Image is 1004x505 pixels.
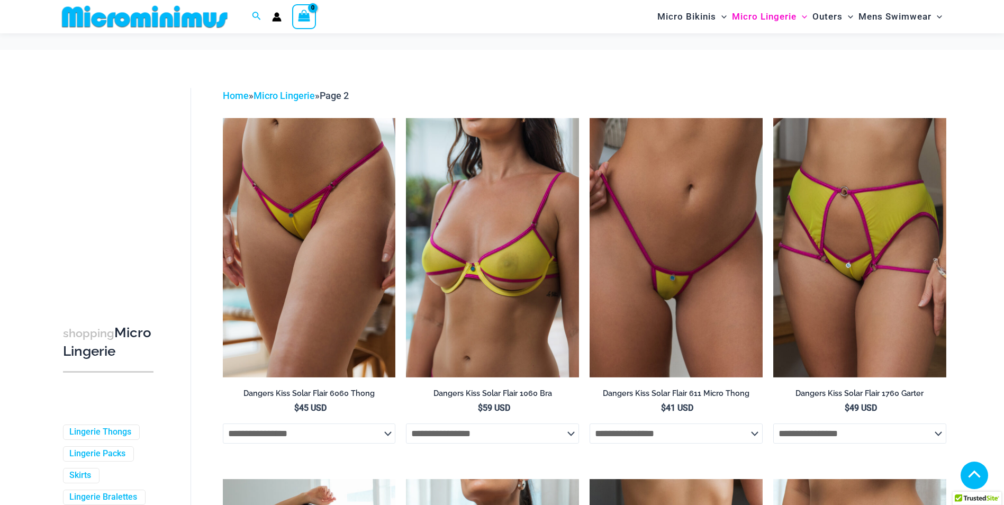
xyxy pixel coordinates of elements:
a: View Shopping Cart, empty [292,4,316,29]
a: Dangers Kiss Solar Flair 1760 Garter [773,389,946,402]
span: Menu Toggle [797,3,807,30]
a: Dangers Kiss Solar Flair 611 Micro Thong [590,389,763,402]
a: Micro LingerieMenu ToggleMenu Toggle [729,3,810,30]
span: Menu Toggle [716,3,727,30]
img: Dangers Kiss Solar Flair 1060 Bra 01 [406,118,579,377]
bdi: 59 USD [478,403,510,413]
span: $ [294,403,299,413]
a: Dangers Kiss Solar Flair 6060 Thong [223,389,396,402]
a: Account icon link [272,12,282,22]
bdi: 41 USD [661,403,693,413]
a: Lingerie Bralettes [69,492,137,503]
a: Search icon link [252,10,261,23]
span: $ [661,403,666,413]
a: Lingerie Packs [69,448,125,459]
span: Page 2 [320,90,349,101]
span: $ [845,403,849,413]
a: OutersMenu ToggleMenu Toggle [810,3,856,30]
a: Dangers Kiss Solar Flair 6060 Thong 1760 Garter 03Dangers Kiss Solar Flair 6060 Thong 1760 Garter... [773,118,946,377]
a: Micro BikinisMenu ToggleMenu Toggle [655,3,729,30]
img: Dangers Kiss Solar Flair 611 Micro 01 [590,118,763,377]
a: Home [223,90,249,101]
a: Dangers Kiss Solar Flair 1060 Bra [406,389,579,402]
a: Lingerie Thongs [69,427,131,438]
h2: Dangers Kiss Solar Flair 611 Micro Thong [590,389,763,399]
a: Skirts [69,470,91,481]
bdi: 49 USD [845,403,877,413]
img: Dangers Kiss Solar Flair 6060 Thong 01 [223,118,396,377]
span: Mens Swimwear [858,3,931,30]
iframe: TrustedSite Certified [63,79,158,291]
img: Dangers Kiss Solar Flair 6060 Thong 1760 Garter 03 [773,118,946,377]
a: Dangers Kiss Solar Flair 1060 Bra 01Dangers Kiss Solar Flair 1060 Bra 02Dangers Kiss Solar Flair ... [406,118,579,377]
h2: Dangers Kiss Solar Flair 6060 Thong [223,389,396,399]
h2: Dangers Kiss Solar Flair 1060 Bra [406,389,579,399]
span: Menu Toggle [843,3,853,30]
a: Dangers Kiss Solar Flair 611 Micro 01Dangers Kiss Solar Flair 611 Micro 02Dangers Kiss Solar Flai... [590,118,763,377]
a: Mens SwimwearMenu ToggleMenu Toggle [856,3,945,30]
bdi: 45 USD [294,403,327,413]
span: Micro Lingerie [732,3,797,30]
a: Dangers Kiss Solar Flair 6060 Thong 01Dangers Kiss Solar Flair 6060 Thong 02Dangers Kiss Solar Fl... [223,118,396,377]
span: Micro Bikinis [657,3,716,30]
span: Menu Toggle [931,3,942,30]
h3: Micro Lingerie [63,324,153,360]
a: Micro Lingerie [254,90,315,101]
span: Outers [812,3,843,30]
span: shopping [63,327,114,340]
span: $ [478,403,483,413]
h2: Dangers Kiss Solar Flair 1760 Garter [773,389,946,399]
img: MM SHOP LOGO FLAT [58,5,232,29]
span: » » [223,90,349,101]
nav: Site Navigation [653,2,947,32]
